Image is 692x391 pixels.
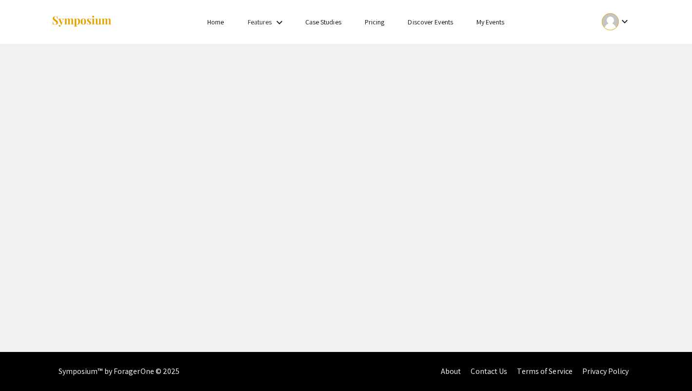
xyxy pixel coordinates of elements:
[592,11,641,33] button: Expand account dropdown
[471,366,507,376] a: Contact Us
[619,16,631,27] mat-icon: Expand account dropdown
[365,18,385,26] a: Pricing
[59,352,180,391] div: Symposium™ by ForagerOne © 2025
[408,18,453,26] a: Discover Events
[517,366,573,376] a: Terms of Service
[274,17,285,28] mat-icon: Expand Features list
[582,366,629,376] a: Privacy Policy
[305,18,341,26] a: Case Studies
[651,347,685,384] iframe: Chat
[441,366,461,376] a: About
[248,18,272,26] a: Features
[476,18,504,26] a: My Events
[207,18,224,26] a: Home
[51,15,112,28] img: Symposium by ForagerOne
